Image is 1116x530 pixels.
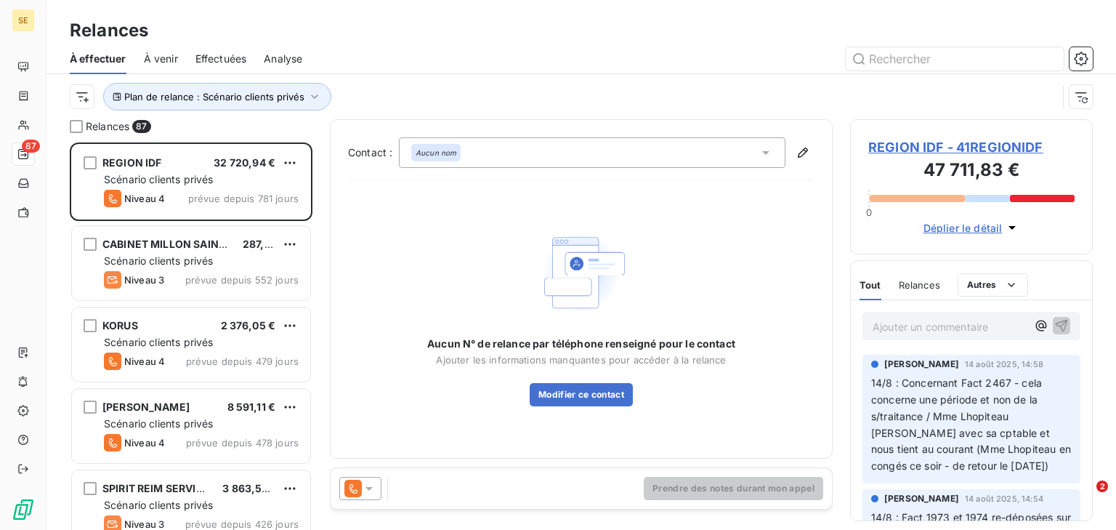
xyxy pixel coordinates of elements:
[12,9,35,32] div: SE
[124,356,165,367] span: Niveau 4
[866,206,872,218] span: 0
[124,437,165,449] span: Niveau 4
[124,91,304,103] span: Plan de relance : Scénario clients privés
[860,279,881,291] span: Tout
[124,193,165,204] span: Niveau 4
[899,279,940,291] span: Relances
[102,156,162,169] span: REGION IDF
[243,238,287,250] span: 287,69 €
[846,47,1064,71] input: Rechercher
[1096,481,1108,492] span: 2
[70,52,126,66] span: À effectuer
[868,137,1075,157] span: REGION IDF - 41REGIONIDF
[195,52,247,66] span: Effectuées
[348,145,399,160] label: Contact :
[102,482,217,494] span: SPIRIT REIM SERVICES
[124,518,164,530] span: Niveau 3
[416,148,456,158] em: Aucun nom
[186,356,299,367] span: prévue depuis 479 jours
[22,140,40,153] span: 87
[144,52,178,66] span: À venir
[923,220,1003,236] span: Déplier le détail
[103,83,331,111] button: Plan de relance : Scénario clients privés
[70,142,312,530] div: grid
[186,437,299,449] span: prévue depuis 478 jours
[86,119,129,134] span: Relances
[535,226,628,320] img: Empty state
[965,494,1043,503] span: 14 août 2025, 14:54
[227,401,276,413] span: 8 591,11 €
[644,477,823,500] button: Prendre des notes durant mon appel
[104,417,213,430] span: Scénario clients privés
[221,319,276,332] span: 2 376,05 €
[102,401,190,413] span: [PERSON_NAME]
[124,274,164,286] span: Niveau 3
[12,142,34,166] a: 87
[1067,481,1101,515] iframe: Intercom live chat
[868,157,1075,186] h3: 47 711,83 €
[104,336,213,348] span: Scénario clients privés
[102,238,277,250] span: CABINET MILLON SAINT LAMBERT
[965,360,1043,369] span: 14 août 2025, 14:58
[884,492,959,505] span: [PERSON_NAME]
[871,377,1074,472] span: 14/8 : Concernant Fact 2467 - cela concerne une période et non de la s/traitance / Mme Lhopiteau ...
[919,220,1024,236] button: Déplier le détail
[958,273,1028,297] button: Autres
[104,499,213,511] span: Scénario clients privés
[185,518,299,530] span: prévue depuis 426 jours
[214,156,275,169] span: 32 720,94 €
[530,383,633,406] button: Modifier ce contact
[132,120,150,133] span: 87
[104,254,213,267] span: Scénario clients privés
[12,498,35,521] img: Logo LeanPay
[264,52,302,66] span: Analyse
[884,358,959,371] span: [PERSON_NAME]
[102,319,138,332] span: KORUS
[188,193,299,204] span: prévue depuis 781 jours
[70,17,148,44] h3: Relances
[427,337,735,351] span: Aucun N° de relance par téléphone renseigné pour le contact
[222,482,278,494] span: 3 863,52 €
[436,354,726,366] span: Ajouter les informations manquantes pour accéder à la relance
[104,173,213,185] span: Scénario clients privés
[185,274,299,286] span: prévue depuis 552 jours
